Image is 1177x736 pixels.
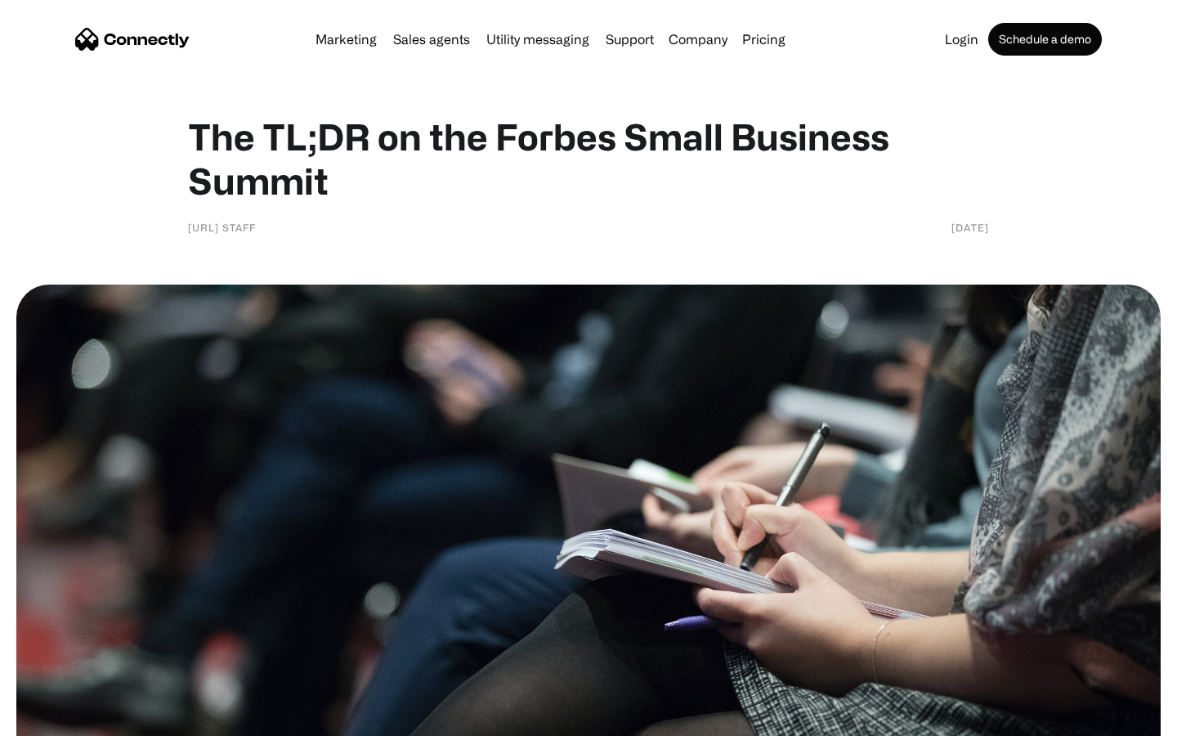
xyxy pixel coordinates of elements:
[188,219,256,236] div: [URL] Staff
[188,114,989,203] h1: The TL;DR on the Forbes Small Business Summit
[599,33,660,46] a: Support
[387,33,477,46] a: Sales agents
[480,33,596,46] a: Utility messaging
[33,707,98,730] ul: Language list
[951,219,989,236] div: [DATE]
[736,33,792,46] a: Pricing
[309,33,383,46] a: Marketing
[16,707,98,730] aside: Language selected: English
[938,33,985,46] a: Login
[988,23,1102,56] a: Schedule a demo
[669,28,727,51] div: Company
